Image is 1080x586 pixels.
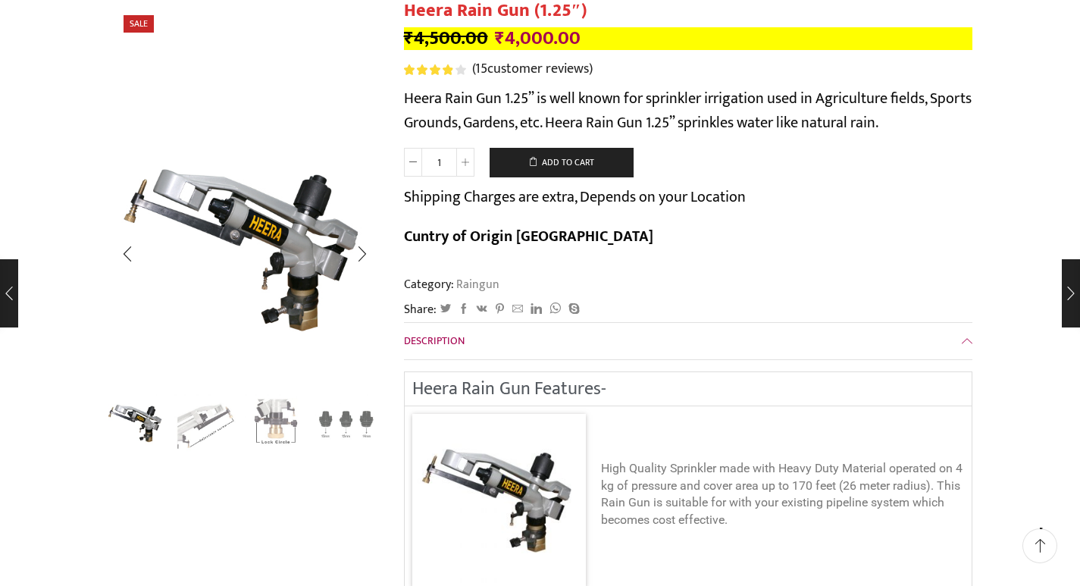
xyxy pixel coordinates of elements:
div: Rated 4.00 out of 5 [404,64,465,75]
a: (15customer reviews) [472,60,593,80]
span: 15 [475,58,487,80]
span: Description [404,332,465,349]
span: Rated out of 5 based on customer ratings [404,64,453,75]
div: Next slide [343,235,381,273]
img: Rain Gun Nozzle [315,392,377,455]
b: Cuntry of Origin [GEOGRAPHIC_DATA] [404,224,653,249]
button: Add to cart [490,148,634,178]
span: Category: [404,276,499,293]
li: 2 / 4 [174,394,237,455]
h2: Heera Rain Gun Features- [412,380,964,398]
a: Raingun [454,274,499,294]
bdi: 4,500.00 [404,23,488,54]
span: ₹ [404,23,414,54]
li: 3 / 4 [245,394,308,455]
p: Heera Rain Gun 1.25” is well known for sprinkler irrigation used in Agriculture fields, Sports Gr... [404,86,972,135]
p: Shipping Charges are extra, Depends on your Location [404,185,746,209]
a: Adjestmen [245,394,308,457]
span: Share: [404,301,437,318]
p: High Quality Sprinkler made with Heavy Duty Material operated on 4 kg of pressure and cover area ... [601,460,964,529]
li: 1 / 4 [105,394,167,455]
bdi: 4,000.00 [495,23,581,54]
span: Sale [124,15,154,33]
img: Heera Raingun 1.50 [105,392,167,455]
span: 15 [404,64,468,75]
span: ₹ [495,23,505,54]
li: 4 / 4 [315,394,377,455]
input: Product quantity [422,148,456,177]
a: outlet-screw [174,394,237,457]
div: 1 / 4 [108,114,381,387]
div: Previous slide [108,235,146,273]
a: Description [404,323,972,359]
